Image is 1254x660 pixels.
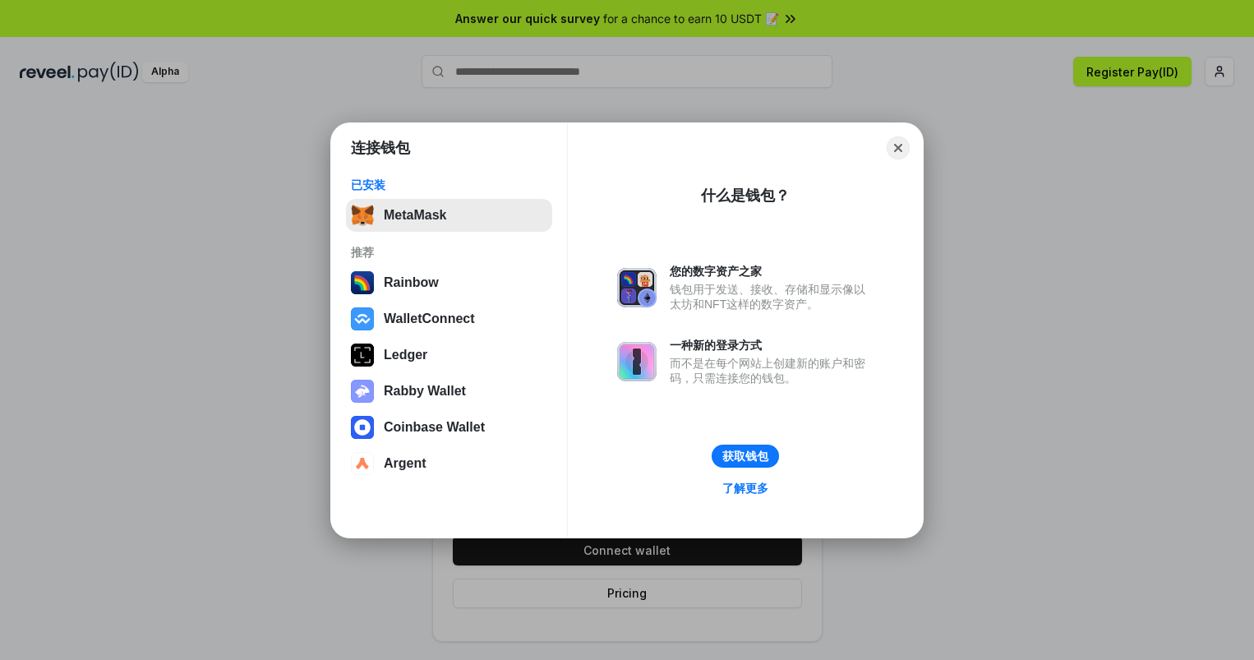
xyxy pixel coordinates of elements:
div: MetaMask [384,208,446,223]
img: svg+xml,%3Csvg%20width%3D%2228%22%20height%3D%2228%22%20viewBox%3D%220%200%2028%2028%22%20fill%3D... [351,416,374,439]
div: 已安装 [351,178,547,192]
h1: 连接钱包 [351,138,410,158]
button: Coinbase Wallet [346,411,552,444]
img: svg+xml,%3Csvg%20width%3D%2228%22%20height%3D%2228%22%20viewBox%3D%220%200%2028%2028%22%20fill%3D... [351,452,374,475]
img: svg+xml,%3Csvg%20xmlns%3D%22http%3A%2F%2Fwww.w3.org%2F2000%2Fsvg%22%20fill%3D%22none%22%20viewBox... [617,342,657,381]
button: Rabby Wallet [346,375,552,408]
img: svg+xml,%3Csvg%20fill%3D%22none%22%20height%3D%2233%22%20viewBox%3D%220%200%2035%2033%22%20width%... [351,204,374,227]
div: Rabby Wallet [384,384,466,399]
div: 获取钱包 [722,449,768,464]
button: Rainbow [346,266,552,299]
img: svg+xml,%3Csvg%20xmlns%3D%22http%3A%2F%2Fwww.w3.org%2F2000%2Fsvg%22%20fill%3D%22none%22%20viewBox... [617,268,657,307]
button: Argent [346,447,552,480]
button: MetaMask [346,199,552,232]
div: 而不是在每个网站上创建新的账户和密码，只需连接您的钱包。 [670,356,874,385]
div: Argent [384,456,426,471]
div: Rainbow [384,275,439,290]
div: Ledger [384,348,427,362]
button: Close [887,136,910,159]
div: 推荐 [351,245,547,260]
button: 获取钱包 [712,445,779,468]
a: 了解更多 [712,478,778,499]
div: 一种新的登录方式 [670,338,874,353]
div: 钱包用于发送、接收、存储和显示像以太坊和NFT这样的数字资产。 [670,282,874,312]
div: Coinbase Wallet [384,420,485,435]
button: WalletConnect [346,302,552,335]
img: svg+xml,%3Csvg%20width%3D%2228%22%20height%3D%2228%22%20viewBox%3D%220%200%2028%2028%22%20fill%3D... [351,307,374,330]
img: svg+xml,%3Csvg%20width%3D%22120%22%20height%3D%22120%22%20viewBox%3D%220%200%20120%20120%22%20fil... [351,271,374,294]
div: 您的数字资产之家 [670,264,874,279]
div: 什么是钱包？ [701,186,790,205]
button: Ledger [346,339,552,372]
div: WalletConnect [384,312,475,326]
img: svg+xml,%3Csvg%20xmlns%3D%22http%3A%2F%2Fwww.w3.org%2F2000%2Fsvg%22%20width%3D%2228%22%20height%3... [351,344,374,367]
div: 了解更多 [722,481,768,496]
img: svg+xml,%3Csvg%20xmlns%3D%22http%3A%2F%2Fwww.w3.org%2F2000%2Fsvg%22%20fill%3D%22none%22%20viewBox... [351,380,374,403]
